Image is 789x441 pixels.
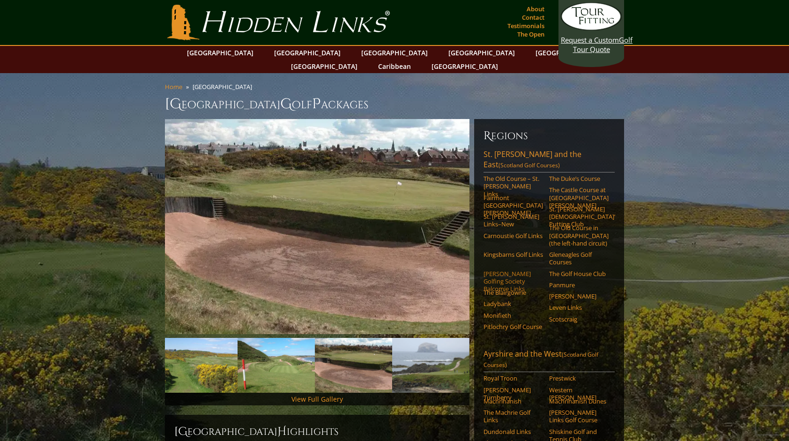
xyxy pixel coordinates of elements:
a: Carnoustie Golf Links [484,232,543,239]
a: [GEOGRAPHIC_DATA] [182,46,258,60]
a: Request a CustomGolf Tour Quote [561,2,622,54]
a: Monifieth [484,312,543,319]
h1: [GEOGRAPHIC_DATA] olf ackages [165,95,624,113]
a: St. [PERSON_NAME] and the East(Scotland Golf Courses) [484,149,615,172]
a: The Old Course – St. [PERSON_NAME] Links [484,175,543,198]
span: P [312,95,321,113]
li: [GEOGRAPHIC_DATA] [193,82,256,91]
a: Machrihanish Dunes [549,397,609,405]
a: Royal Troon [484,374,543,382]
a: [GEOGRAPHIC_DATA] [531,46,607,60]
a: The Open [515,28,547,41]
h6: Regions [484,128,615,143]
a: The Machrie Golf Links [484,409,543,424]
a: [PERSON_NAME] Links Golf Course [549,409,609,424]
a: [PERSON_NAME] Turnberry [484,386,543,402]
a: [GEOGRAPHIC_DATA] [444,46,520,60]
a: Prestwick [549,374,609,382]
a: Pitlochry Golf Course [484,323,543,330]
a: Testimonials [505,19,547,32]
a: View Full Gallery [291,395,343,404]
a: The Golf House Club [549,270,609,277]
a: Ladybank [484,300,543,307]
h2: [GEOGRAPHIC_DATA] ighlights [174,424,460,439]
a: Dundonald Links [484,428,543,435]
a: St. [PERSON_NAME] [DEMOGRAPHIC_DATA]’ Putting Club [549,205,609,228]
a: Ayrshire and the West(Scotland Golf Courses) [484,349,615,372]
span: (Scotland Golf Courses) [499,161,560,169]
a: Western [PERSON_NAME] [549,386,609,402]
a: St. [PERSON_NAME] Links–New [484,213,543,228]
span: H [277,424,287,439]
a: [PERSON_NAME] Golfing Society Balcomie Links [484,270,543,293]
a: [PERSON_NAME] [549,292,609,300]
a: The Duke’s Course [549,175,609,182]
a: The Old Course in [GEOGRAPHIC_DATA] (the left-hand circuit) [549,224,609,247]
span: Request a Custom [561,35,619,45]
a: Scotscraig [549,315,609,323]
a: Contact [520,11,547,24]
a: Caribbean [373,60,416,73]
a: [GEOGRAPHIC_DATA] [286,60,362,73]
a: The Blairgowrie [484,289,543,296]
a: [GEOGRAPHIC_DATA] [357,46,432,60]
a: Panmure [549,281,609,289]
a: The Castle Course at [GEOGRAPHIC_DATA][PERSON_NAME] [549,186,609,209]
a: About [524,2,547,15]
span: G [280,95,292,113]
a: Machrihanish [484,397,543,405]
a: [GEOGRAPHIC_DATA] [427,60,503,73]
a: Gleneagles Golf Courses [549,251,609,266]
a: Leven Links [549,304,609,311]
a: [GEOGRAPHIC_DATA] [269,46,345,60]
a: Fairmont [GEOGRAPHIC_DATA][PERSON_NAME] [484,194,543,217]
a: Home [165,82,182,91]
a: Kingsbarns Golf Links [484,251,543,258]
